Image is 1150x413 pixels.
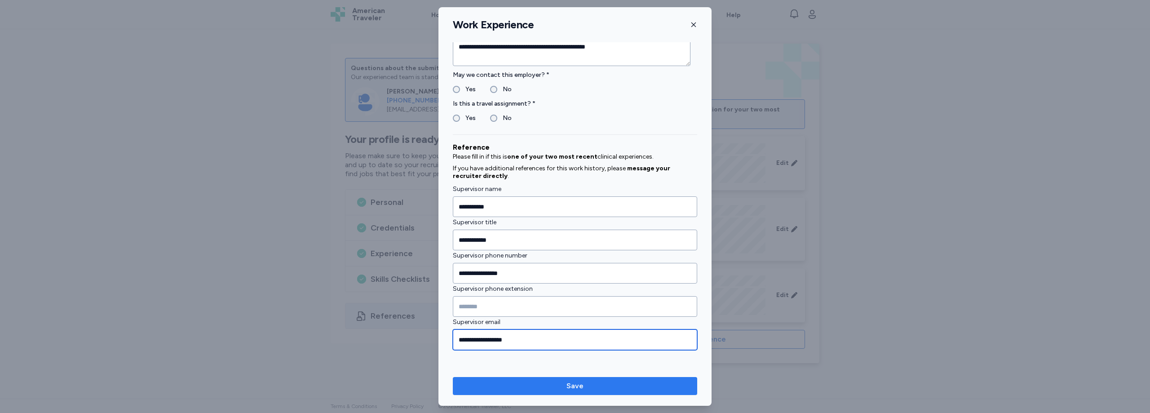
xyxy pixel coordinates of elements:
p: Please fill in if this is clinical experiences. [453,153,697,161]
button: Save [453,377,697,395]
label: May we contact this employer? * [453,70,697,80]
label: Supervisor name [453,184,697,195]
input: Supervisor phone number [453,263,697,284]
label: No [497,84,512,95]
input: Supervisor phone extension [453,296,697,317]
label: Yes [460,113,476,124]
h1: Work Experience [453,18,534,31]
label: Is this a travel assignment? * [453,98,697,109]
label: No [497,113,512,124]
span: Save [566,381,584,391]
label: Yes [460,84,476,95]
span: one of your two most recent [507,153,597,160]
input: Supervisor name [453,196,697,217]
input: Supervisor title [453,230,697,250]
label: Supervisor phone extension [453,284,697,294]
label: Supervisor email [453,317,697,328]
label: Supervisor title [453,217,697,228]
div: Reference [453,142,697,153]
label: Supervisor phone number [453,250,697,261]
input: Supervisor email [453,329,697,350]
p: If you have additional references for this work history, please . [453,164,697,180]
span: message your recruiter directly [453,164,670,180]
